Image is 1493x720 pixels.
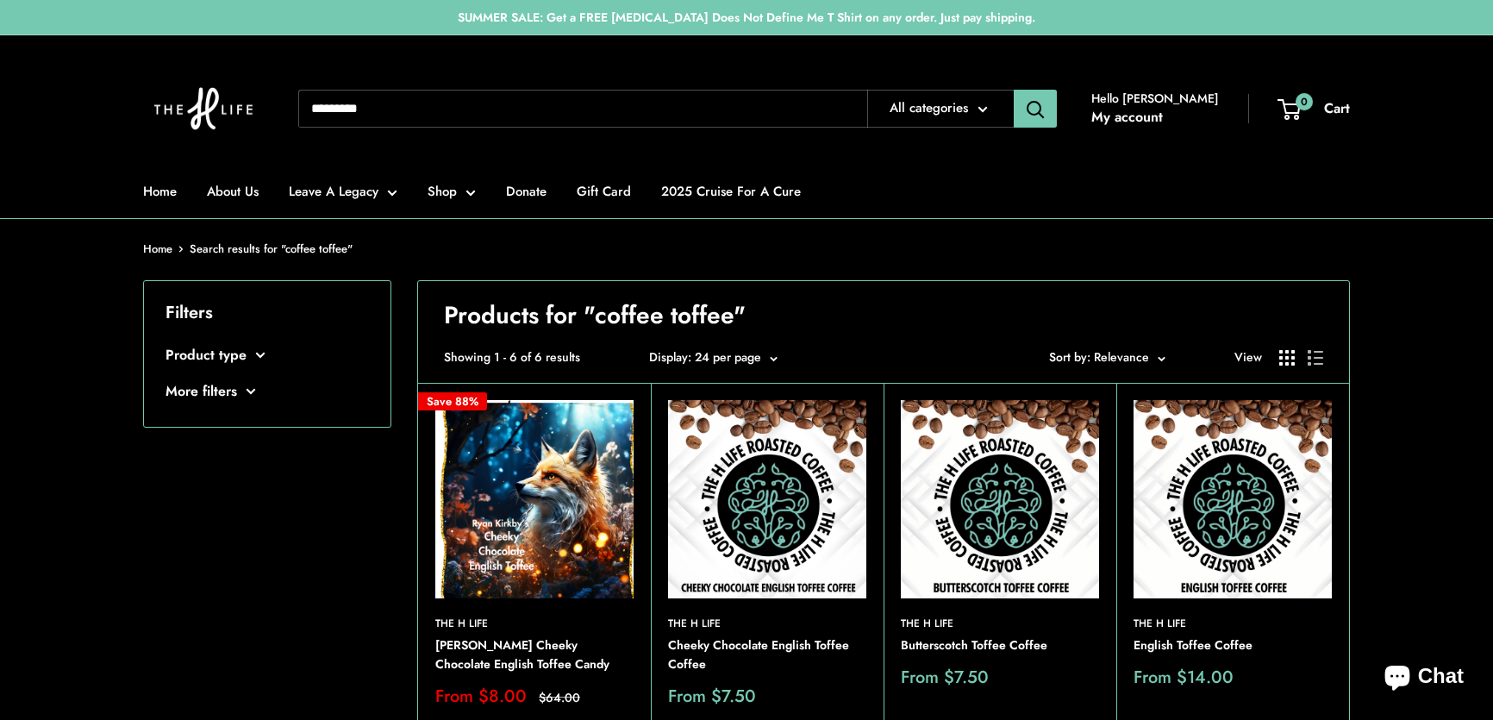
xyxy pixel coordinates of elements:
[435,400,634,598] img: Ryan Kirkby’s Cheeky Chocolate English Toffee Candy
[1091,87,1219,110] span: Hello [PERSON_NAME]
[1296,92,1313,110] span: 0
[668,616,866,632] a: The H Life
[1279,350,1295,366] button: Display products as grid
[539,692,580,704] span: $64.00
[190,241,353,257] span: Search results for "coffee toffee"
[661,179,801,203] a: 2025 Cruise For A Cure
[577,179,631,203] a: Gift Card
[1308,350,1323,366] button: Display products as list
[435,636,634,673] a: [PERSON_NAME] Cheeky Chocolate English Toffee Candy
[901,616,1099,632] a: The H Life
[695,348,761,366] span: 24 per page
[298,90,867,128] input: Search...
[1134,636,1332,655] a: English Toffee Coffee
[1234,346,1262,368] span: View
[1134,400,1332,598] a: English Toffee CoffeeEnglish Toffee Coffee
[901,400,1099,598] img: On a white textured background there are coffee beans spilling from the top and The H Life brain ...
[207,179,259,203] a: About Us
[1324,98,1350,118] span: Cart
[435,616,634,632] a: The H Life
[695,346,778,368] button: 24 per page
[166,297,369,329] p: Filters
[1014,90,1057,128] button: Search
[901,669,989,686] span: From $7.50
[418,392,487,410] span: Save 88%
[166,379,369,404] button: More filters
[1049,348,1149,366] span: Sort by: Relevance
[428,179,476,203] a: Shop
[1134,400,1332,598] img: English Toffee Coffee
[901,636,1099,655] a: Butterscotch Toffee Coffee
[143,241,172,257] a: Home
[1134,669,1234,686] span: From $14.00
[435,688,527,705] span: From $8.00
[143,239,353,260] nav: Breadcrumb
[649,346,691,368] label: Display:
[289,179,397,203] a: Leave A Legacy
[166,342,369,368] button: Product type
[668,688,756,705] span: From $7.50
[668,636,866,673] a: Cheeky Chocolate English Toffee Coffee
[143,179,177,203] a: Home
[1369,650,1479,706] inbox-online-store-chat: Shopify online store chat
[1091,104,1163,130] a: My account
[444,298,1323,333] h1: Products for "coffee toffee"
[1049,346,1165,368] button: Sort by: Relevance
[668,400,866,598] img: Cheeky Chocolate English Toffee Coffee
[1279,96,1350,122] a: 0 Cart
[506,179,547,203] a: Donate
[143,53,264,165] img: The H Life
[1134,616,1332,632] a: The H Life
[444,346,580,368] span: Showing 1 - 6 of 6 results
